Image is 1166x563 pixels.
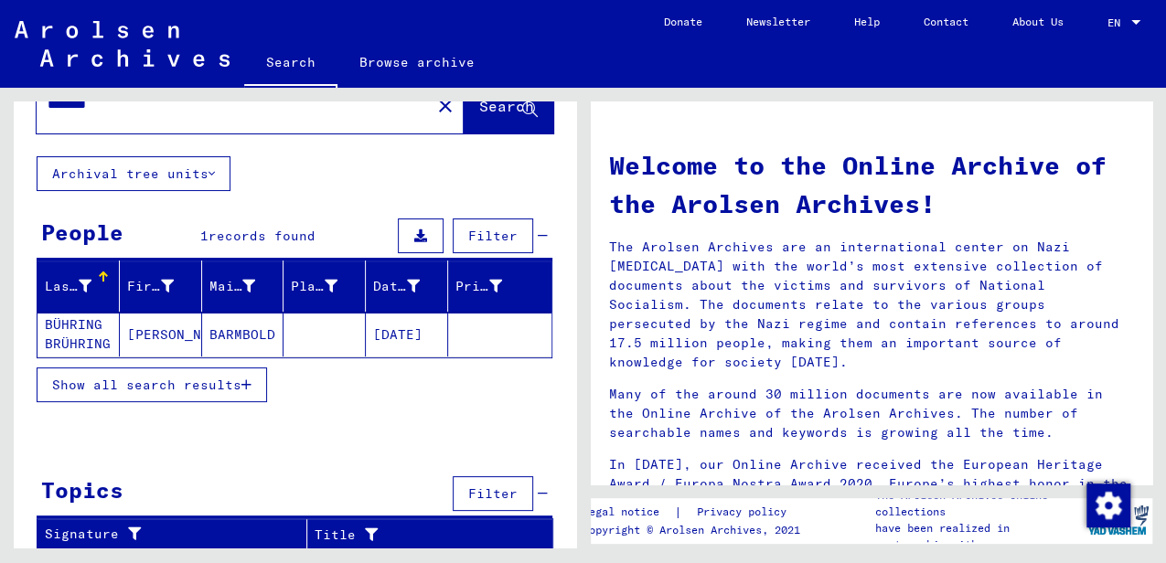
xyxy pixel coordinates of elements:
div: Place of Birth [291,277,337,296]
div: Date of Birth [373,277,420,296]
div: Prisoner # [455,271,530,301]
span: Filter [468,485,518,502]
button: Search [464,77,553,133]
span: Filter [468,228,518,244]
a: Browse archive [337,40,497,84]
div: First Name [127,277,174,296]
mat-header-cell: Date of Birth [366,260,448,312]
div: Title [315,526,507,545]
div: Last Name [45,277,91,296]
mat-icon: close [434,95,456,117]
button: Filter [453,218,533,253]
p: Copyright © Arolsen Archives, 2021 [583,522,808,538]
div: Last Name [45,271,119,301]
div: Signature [45,525,283,544]
a: Search [244,40,337,88]
div: Title [315,520,530,549]
div: Topics [41,473,123,506]
a: Privacy policy [682,503,808,522]
mat-cell: [PERSON_NAME] [120,313,202,356]
button: Clear [427,87,464,123]
div: Maiden Name [209,271,283,301]
p: The Arolsen Archives are an international center on Nazi [MEDICAL_DATA] with the world’s most ext... [609,238,1135,372]
span: Search [479,97,534,115]
div: | [583,503,808,522]
mat-header-cell: Last Name [37,260,120,312]
div: People [41,216,123,249]
img: Change consent [1086,483,1130,527]
span: records found [209,228,316,244]
img: Arolsen_neg.svg [15,21,230,67]
div: Prisoner # [455,277,502,296]
a: Legal notice [583,503,674,522]
div: Maiden Name [209,277,256,296]
button: Archival tree units [37,156,230,191]
mat-header-cell: Place of Birth [283,260,366,312]
div: Date of Birth [373,271,447,301]
span: 1 [200,228,209,244]
mat-cell: BÜHRING BRÜHRING [37,313,120,356]
mat-header-cell: Prisoner # [448,260,551,312]
mat-header-cell: Maiden Name [202,260,284,312]
mat-cell: BARMBOLD [202,313,284,356]
span: EN [1107,16,1128,29]
p: The Arolsen Archives online collections [874,487,1082,520]
mat-cell: [DATE] [366,313,448,356]
img: yv_logo.png [1084,497,1152,543]
p: In [DATE], our Online Archive received the European Heritage Award / Europa Nostra Award 2020, Eu... [609,455,1135,513]
p: Many of the around 30 million documents are now available in the Online Archive of the Arolsen Ar... [609,385,1135,442]
div: Place of Birth [291,271,365,301]
button: Show all search results [37,367,267,402]
div: Signature [45,520,306,549]
div: First Name [127,271,201,301]
button: Filter [453,476,533,511]
mat-header-cell: First Name [120,260,202,312]
h1: Welcome to the Online Archive of the Arolsen Archives! [609,146,1135,223]
span: Show all search results [52,377,241,393]
p: have been realized in partnership with [874,520,1082,553]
